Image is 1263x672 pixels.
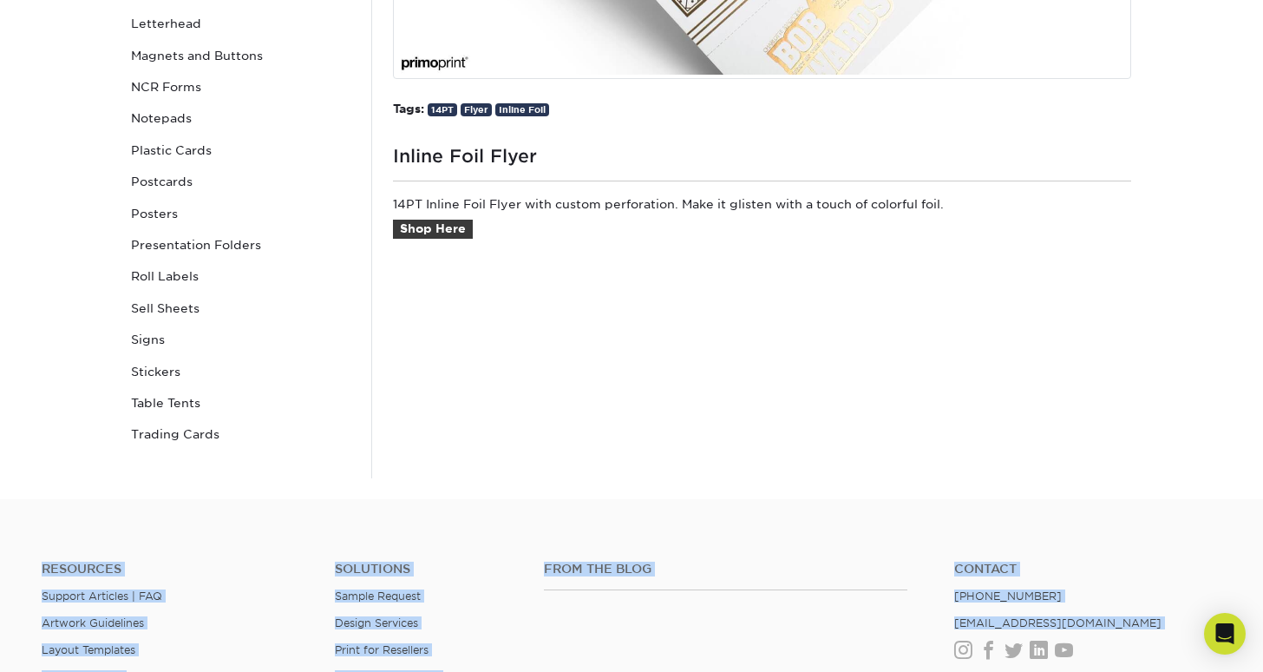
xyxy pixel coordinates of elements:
[428,103,457,116] a: 14PT
[124,135,358,166] a: Plastic Cards
[124,418,358,450] a: Trading Cards
[124,102,358,134] a: Notepads
[124,229,358,260] a: Presentation Folders
[124,293,358,324] a: Sell Sheets
[4,619,147,666] iframe: Google Customer Reviews
[124,260,358,292] a: Roll Labels
[335,590,421,603] a: Sample Request
[544,562,907,576] h4: From the Blog
[495,103,549,116] a: Inline Foil
[124,324,358,355] a: Signs
[42,590,162,603] a: Support Articles | FAQ
[42,616,144,629] a: Artwork Guidelines
[335,562,518,576] h4: Solutions
[954,616,1162,629] a: [EMAIL_ADDRESS][DOMAIN_NAME]
[124,71,358,102] a: NCR Forms
[461,103,492,116] a: Flyer
[393,139,1131,167] h1: Inline Foil Flyer
[393,102,424,115] strong: Tags:
[42,562,309,576] h4: Resources
[124,198,358,229] a: Posters
[124,166,358,197] a: Postcards
[954,590,1062,603] a: [PHONE_NUMBER]
[124,356,358,387] a: Stickers
[954,562,1221,576] a: Contact
[335,643,429,656] a: Print for Resellers
[393,220,473,239] a: Shop Here
[393,195,1131,260] p: 14PT Inline Foil Flyer with custom perforation. Make it glisten with a touch of colorful foil.
[124,8,358,39] a: Letterhead
[335,616,418,629] a: Design Services
[124,40,358,71] a: Magnets and Buttons
[124,387,358,418] a: Table Tents
[1204,613,1246,655] div: Open Intercom Messenger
